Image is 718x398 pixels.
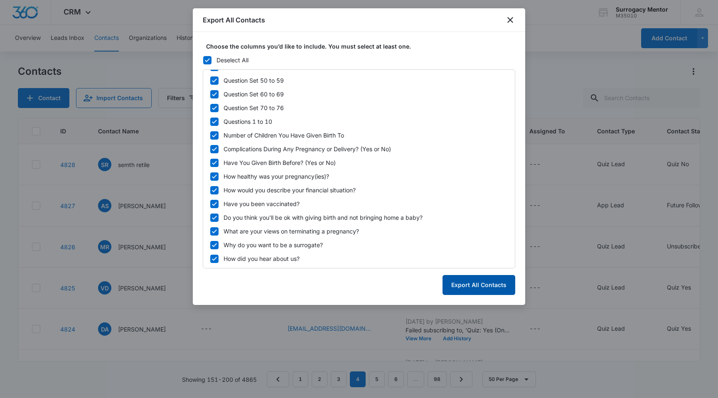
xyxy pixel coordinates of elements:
div: Question Set 70 to 76 [224,103,284,112]
div: Have You Given Birth Before? (Yes or No) [224,158,336,167]
div: How healthy was your pregnancy(ies)? [224,172,329,181]
label: Choose the columns you’d like to include. You must select at least one. [206,42,519,51]
button: close [505,15,515,25]
button: Export All Contacts [443,275,515,295]
div: Have you been vaccinated? [224,199,300,208]
div: How did you hear about us? [224,254,300,263]
div: Number of Children You Have Given Birth To [224,131,344,140]
div: What are your views on terminating a pregnancy? [224,227,359,236]
div: Why do you want to be a surrogate? [224,241,323,249]
div: Question Set 50 to 59 [224,76,284,85]
div: Do you think you'll be ok with giving birth and not bringing home a baby? [224,213,423,222]
h1: Export All Contacts [203,15,265,25]
div: How would you describe your financial situation? [224,186,356,194]
div: Deselect All [216,56,248,64]
div: Question Set 60 to 69 [224,90,284,98]
div: Complications During Any Pregnancy or Delivery? (Yes or No) [224,145,391,153]
div: Questions 1 to 10 [224,117,272,126]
